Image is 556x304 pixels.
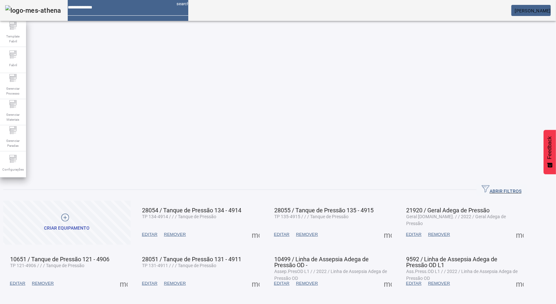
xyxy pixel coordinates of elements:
button: REMOVER [425,229,453,240]
span: EDITAR [142,280,158,287]
img: logo-mes-athena [5,5,61,16]
button: REMOVER [29,278,57,289]
span: EDITAR [406,280,422,287]
span: TP 131-4911 / / / Tanque de Pressão [142,263,217,268]
span: [PERSON_NAME] [515,8,551,13]
span: EDITAR [10,280,25,287]
button: EDITAR [7,278,29,289]
button: REMOVER [161,229,189,240]
span: EDITAR [274,280,290,287]
div: CRIAR EQUIPAMENTO [44,225,90,232]
button: EDITAR [403,229,425,240]
button: REMOVER [425,278,453,289]
span: 28051 / Tanque de Pressão 131 - 4911 [142,256,242,263]
button: EDITAR [139,229,161,240]
span: 10499 / Linha de Assepsia Adega de Pressão OD - [274,256,369,268]
span: REMOVER [32,280,54,287]
button: EDITAR [271,229,293,240]
span: REMOVER [428,231,450,238]
span: 9592 / Linha de Assepsia Adega de Pressão OD L1 [406,256,498,268]
button: EDITAR [139,278,161,289]
span: REMOVER [428,280,450,287]
span: Configurações [0,165,26,174]
span: 28055 / Tanque de Pressão 135 - 4915 [274,207,374,214]
span: 21920 / Geral Adega de Pressão [406,207,490,214]
span: REMOVER [296,280,318,287]
button: Mais [382,278,394,289]
span: EDITAR [274,231,290,238]
span: REMOVER [164,280,186,287]
span: Gerenciar Processo [3,84,23,98]
button: Mais [250,278,262,289]
span: Template Fabril [3,32,23,46]
button: ABRIR FILTROS [477,184,527,196]
button: REMOVER [293,229,321,240]
span: TP 121-4906 / / / Tanque de Pressão [10,263,84,268]
span: ABRIR FILTROS [482,185,521,195]
span: Feedback [547,136,553,159]
span: TP 134-4914 / / / Tanque de Pressão [142,214,217,219]
span: Gerenciar Paradas [3,136,23,150]
span: Gerenciar Materiais [3,110,23,124]
span: Geral [DOMAIN_NAME]. / / 2022 / Geral Adega de Pressão [406,214,506,226]
button: REMOVER [161,278,189,289]
button: EDITAR [403,278,425,289]
button: Mais [382,229,394,240]
span: 10651 / Tanque de Pressão 121 - 4906 [10,256,109,263]
span: TP 135-4915 / / / Tanque de Pressão [274,214,349,219]
button: EDITAR [271,278,293,289]
span: Fabril [7,61,19,69]
button: Mais [514,278,526,289]
button: Feedback - Mostrar pesquisa [544,130,556,174]
span: REMOVER [296,231,318,238]
button: REMOVER [293,278,321,289]
button: CRIAR EQUIPAMENTO [3,201,131,245]
button: Mais [250,229,262,240]
span: 28054 / Tanque de Pressão 134 - 4914 [142,207,242,214]
span: EDITAR [142,231,158,238]
span: REMOVER [164,231,186,238]
button: Mais [118,278,130,289]
button: Mais [514,229,526,240]
span: EDITAR [406,231,422,238]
